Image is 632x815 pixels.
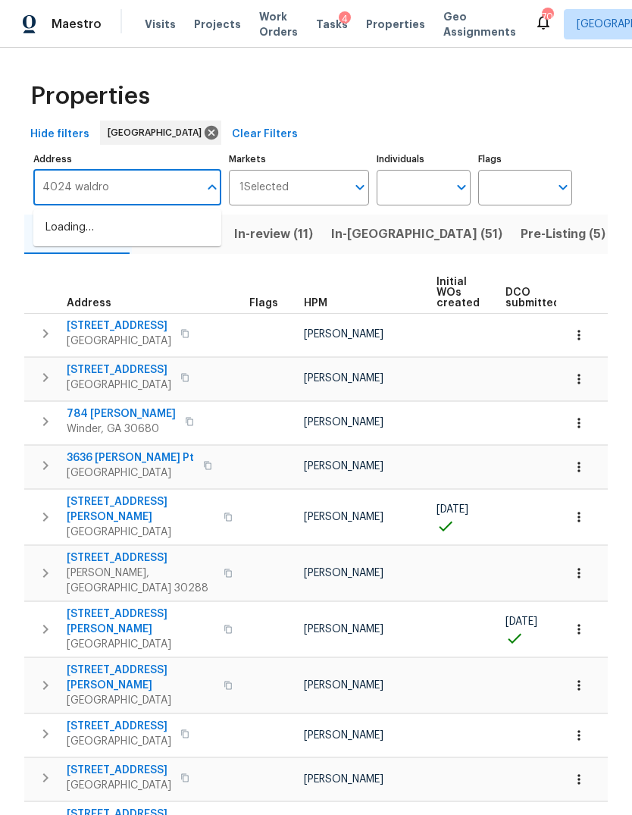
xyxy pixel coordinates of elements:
span: DCO submitted [505,287,560,309]
span: Properties [30,89,150,104]
span: [STREET_ADDRESS][PERSON_NAME] [67,663,214,693]
span: [DATE] [505,616,537,627]
span: Flags [249,298,278,309]
span: Projects [194,17,241,32]
span: Initial WOs created [436,277,480,309]
span: Properties [366,17,425,32]
span: 3636 [PERSON_NAME] Pt [67,450,194,465]
button: Open [349,177,371,198]
span: [GEOGRAPHIC_DATA] [67,734,171,749]
span: [DATE] [436,504,468,515]
span: Clear Filters [232,125,298,144]
span: [PERSON_NAME] [304,730,383,741]
span: [PERSON_NAME] [304,774,383,785]
button: Clear Filters [226,121,304,149]
span: Tasks [316,19,348,30]
span: [STREET_ADDRESS] [67,318,171,334]
span: Address [67,298,111,309]
span: [PERSON_NAME] [304,512,383,522]
span: [GEOGRAPHIC_DATA] [108,125,208,140]
span: [STREET_ADDRESS] [67,362,171,378]
span: Winder, GA 30680 [67,422,176,437]
span: [STREET_ADDRESS] [67,719,171,734]
span: [PERSON_NAME] [304,461,383,472]
span: Visits [145,17,176,32]
input: Search ... [33,170,199,205]
span: [GEOGRAPHIC_DATA] [67,693,214,708]
span: [GEOGRAPHIC_DATA] [67,378,171,393]
span: [PERSON_NAME] [304,680,383,691]
div: [GEOGRAPHIC_DATA] [100,121,221,145]
span: [PERSON_NAME] [304,568,383,578]
span: [STREET_ADDRESS] [67,550,214,566]
label: Individuals [377,155,471,164]
span: [PERSON_NAME], [GEOGRAPHIC_DATA] 30288 [67,566,214,596]
span: [PERSON_NAME] [304,329,383,340]
span: In-[GEOGRAPHIC_DATA] (51) [331,224,502,245]
button: Hide filters [24,121,95,149]
div: 70 [542,9,552,24]
label: Address [33,155,221,164]
span: [PERSON_NAME] [304,624,383,635]
span: 784 [PERSON_NAME] [67,406,176,422]
span: HPM [304,298,327,309]
span: [PERSON_NAME] [304,373,383,384]
span: [STREET_ADDRESS][PERSON_NAME] [67,607,214,637]
span: [GEOGRAPHIC_DATA] [67,637,214,652]
span: [GEOGRAPHIC_DATA] [67,465,194,481]
span: Hide filters [30,125,89,144]
button: Close [202,177,223,198]
span: [GEOGRAPHIC_DATA] [67,525,214,540]
span: Maestro [52,17,102,32]
span: 1 Selected [239,181,289,194]
span: [GEOGRAPHIC_DATA] [67,778,171,793]
label: Flags [478,155,572,164]
button: Open [451,177,472,198]
span: [STREET_ADDRESS] [67,763,171,778]
span: [STREET_ADDRESS][PERSON_NAME] [67,494,214,525]
span: Geo Assignments [443,9,516,39]
span: [PERSON_NAME] [304,417,383,428]
label: Markets [229,155,370,164]
span: [GEOGRAPHIC_DATA] [67,334,171,349]
div: 4 [339,11,351,27]
button: Open [552,177,574,198]
span: Pre-Listing (5) [521,224,605,245]
span: Work Orders [259,9,298,39]
span: In-review (11) [234,224,313,245]
div: Loading… [33,209,221,246]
